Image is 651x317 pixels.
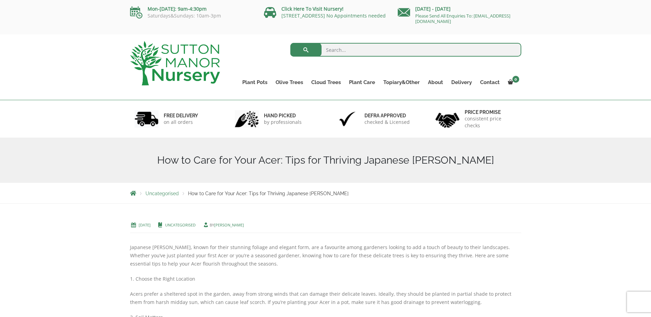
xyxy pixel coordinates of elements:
[188,191,349,196] span: How to Care for Your Acer: Tips for Thriving Japanese [PERSON_NAME]
[130,5,254,13] p: Mon-[DATE]: 9am-4:30pm
[415,13,510,24] a: Please Send All Enquiries To: [EMAIL_ADDRESS][DOMAIN_NAME]
[130,154,521,166] h1: How to Care for Your Acer: Tips for Thriving Japanese [PERSON_NAME]
[424,78,447,87] a: About
[364,113,410,119] h6: Defra approved
[139,222,151,227] a: [DATE]
[130,290,521,306] p: Acers prefer a sheltered spot in the garden, away from strong winds that can damage their delicat...
[130,13,254,19] p: Saturdays&Sundays: 10am-3pm
[130,218,521,268] p: Japanese [PERSON_NAME], known for their stunning foliage and elegant form, are a favourite among ...
[504,78,521,87] a: 0
[307,78,345,87] a: Cloud Trees
[130,41,220,85] img: logo
[130,275,521,283] p: 1. Choose the Right Location
[238,78,271,87] a: Plant Pots
[146,191,179,196] a: Uncategorised
[135,110,159,128] img: 1.jpg
[379,78,424,87] a: Topiary&Other
[264,119,302,126] p: by professionals
[435,108,460,129] img: 4.jpg
[465,109,517,115] h6: Price promise
[202,222,244,227] span: by
[130,190,521,196] nav: Breadcrumbs
[465,115,517,129] p: consistent price checks
[476,78,504,87] a: Contact
[398,5,521,13] p: [DATE] - [DATE]
[281,12,386,19] a: [STREET_ADDRESS] No Appointments needed
[164,113,198,119] h6: FREE DELIVERY
[214,222,244,227] a: [PERSON_NAME]
[235,110,259,128] img: 2.jpg
[164,119,198,126] p: on all orders
[271,78,307,87] a: Olive Trees
[364,119,410,126] p: checked & Licensed
[335,110,359,128] img: 3.jpg
[447,78,476,87] a: Delivery
[512,76,519,83] span: 0
[281,5,344,12] a: Click Here To Visit Nursery!
[264,113,302,119] h6: hand picked
[165,222,196,227] a: Uncategorised
[345,78,379,87] a: Plant Care
[290,43,521,57] input: Search...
